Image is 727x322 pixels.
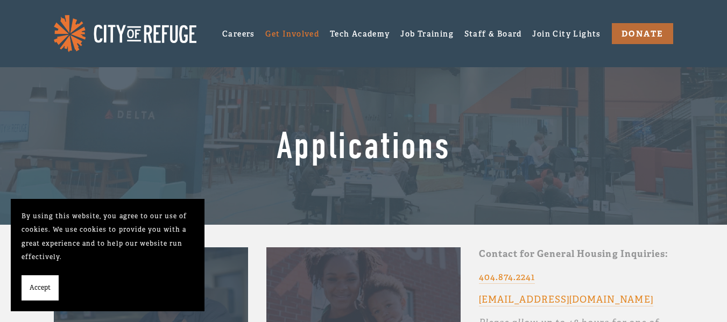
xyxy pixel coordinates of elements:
[479,248,668,260] strong: Contact for General Housing Inquiries:
[11,199,204,312] section: Cookie banner
[22,275,59,301] button: Accept
[30,281,51,295] span: Accept
[532,25,601,42] a: Join City Lights
[54,125,673,167] h1: Applications
[222,25,255,42] a: Careers
[400,25,454,42] a: Job Training
[330,25,390,42] a: Tech Academy
[479,294,653,306] a: [EMAIL_ADDRESS][DOMAIN_NAME]
[54,15,196,52] img: City of Refuge
[22,210,194,264] p: By using this website, you agree to our use of cookies. We use cookies to provide you with a grea...
[265,29,319,39] a: Get Involved
[612,23,673,44] a: DONATE
[464,25,522,42] a: Staff & Board
[479,271,535,284] a: 404.874.2241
